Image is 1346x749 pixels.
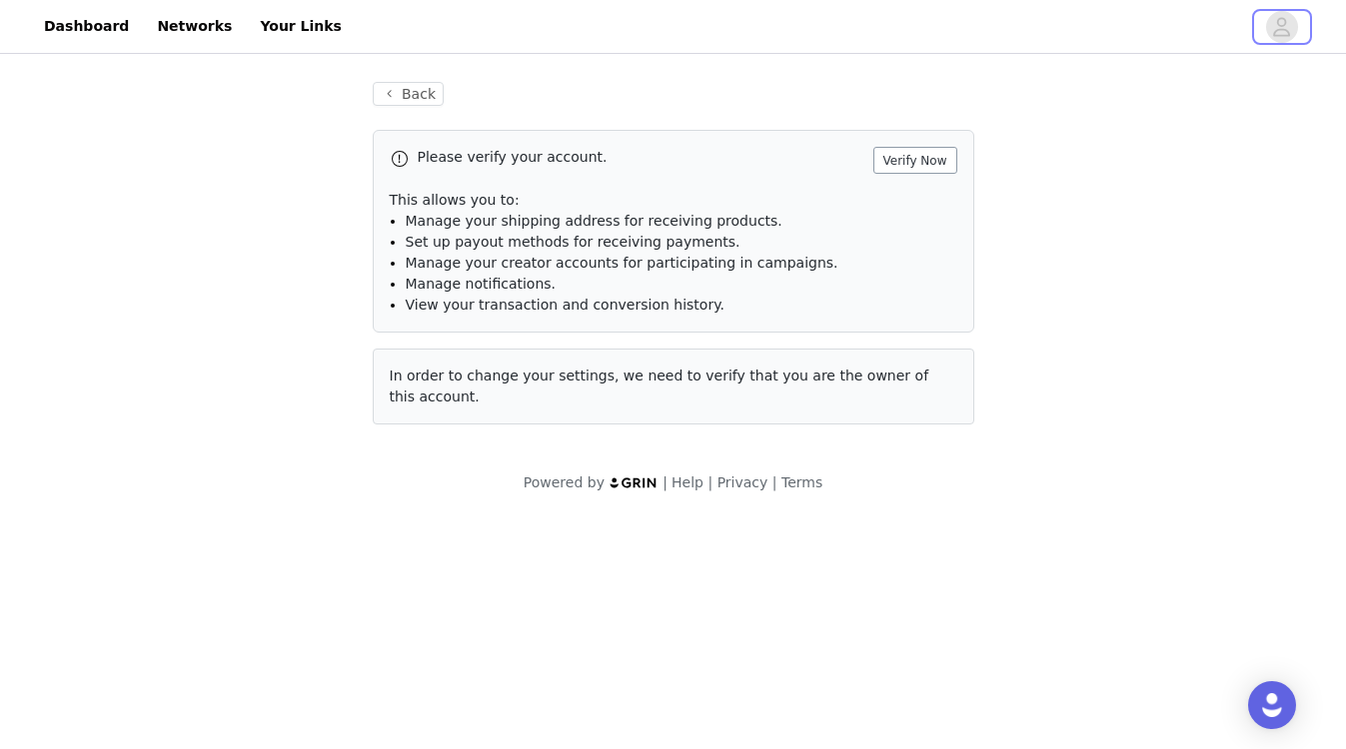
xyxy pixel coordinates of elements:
p: Please verify your account. [418,147,865,168]
span: | [663,474,668,490]
span: Manage notifications. [406,276,557,292]
span: Manage your shipping address for receiving products. [406,213,782,229]
span: In order to change your settings, we need to verify that you are the owner of this account. [390,368,929,404]
a: Terms [781,474,822,490]
span: View your transaction and conversion history. [406,297,724,313]
button: Back [373,82,445,106]
a: Help [672,474,703,490]
button: Verify Now [873,147,957,174]
span: | [707,474,712,490]
span: Set up payout methods for receiving payments. [406,234,740,250]
p: This allows you to: [390,190,957,211]
span: | [772,474,777,490]
a: Your Links [248,4,354,49]
div: Open Intercom Messenger [1248,681,1296,729]
span: Manage your creator accounts for participating in campaigns. [406,255,838,271]
span: Powered by [524,474,605,490]
a: Dashboard [32,4,141,49]
div: avatar [1272,11,1291,43]
a: Networks [145,4,244,49]
a: Privacy [717,474,768,490]
img: logo [609,476,659,489]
